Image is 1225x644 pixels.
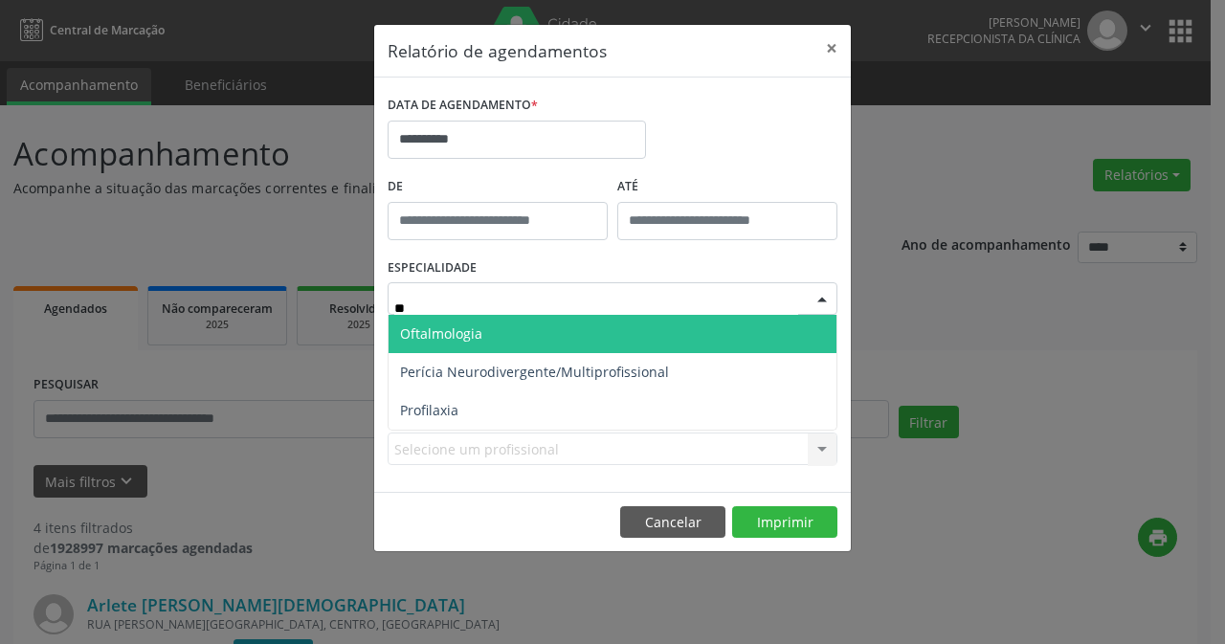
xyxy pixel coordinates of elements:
label: ATÉ [617,172,837,202]
span: Profilaxia [400,401,458,419]
label: De [388,172,608,202]
label: DATA DE AGENDAMENTO [388,91,538,121]
button: Close [813,25,851,72]
span: Oftalmologia [400,324,482,343]
button: Cancelar [620,506,725,539]
h5: Relatório de agendamentos [388,38,607,63]
label: ESPECIALIDADE [388,254,477,283]
span: Perícia Neurodivergente/Multiprofissional [400,363,669,381]
button: Imprimir [732,506,837,539]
